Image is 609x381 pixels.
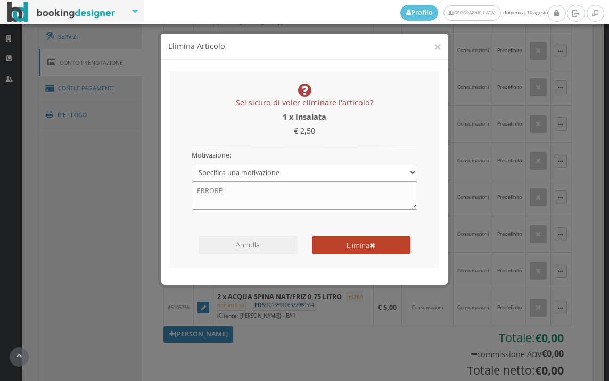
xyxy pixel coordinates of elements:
[443,5,500,21] a: [GEOGRAPHIC_DATA]
[283,112,326,122] b: 1 x Insalata
[199,236,297,254] button: Annulla
[400,5,548,21] span: domenica, 10 agosto
[168,41,441,52] h4: Elimina Articolo
[312,236,410,254] button: Elimina
[400,5,439,21] a: Profilo
[192,126,418,135] h4: € 2,50
[7,2,116,22] img: BookingDesigner.com
[192,164,418,181] select: Seleziona una motivazione
[434,40,441,53] button: ×
[192,83,418,107] h4: Sei sicuro di voler eliminare l'articolo?
[192,151,418,159] h5: Motivazione:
